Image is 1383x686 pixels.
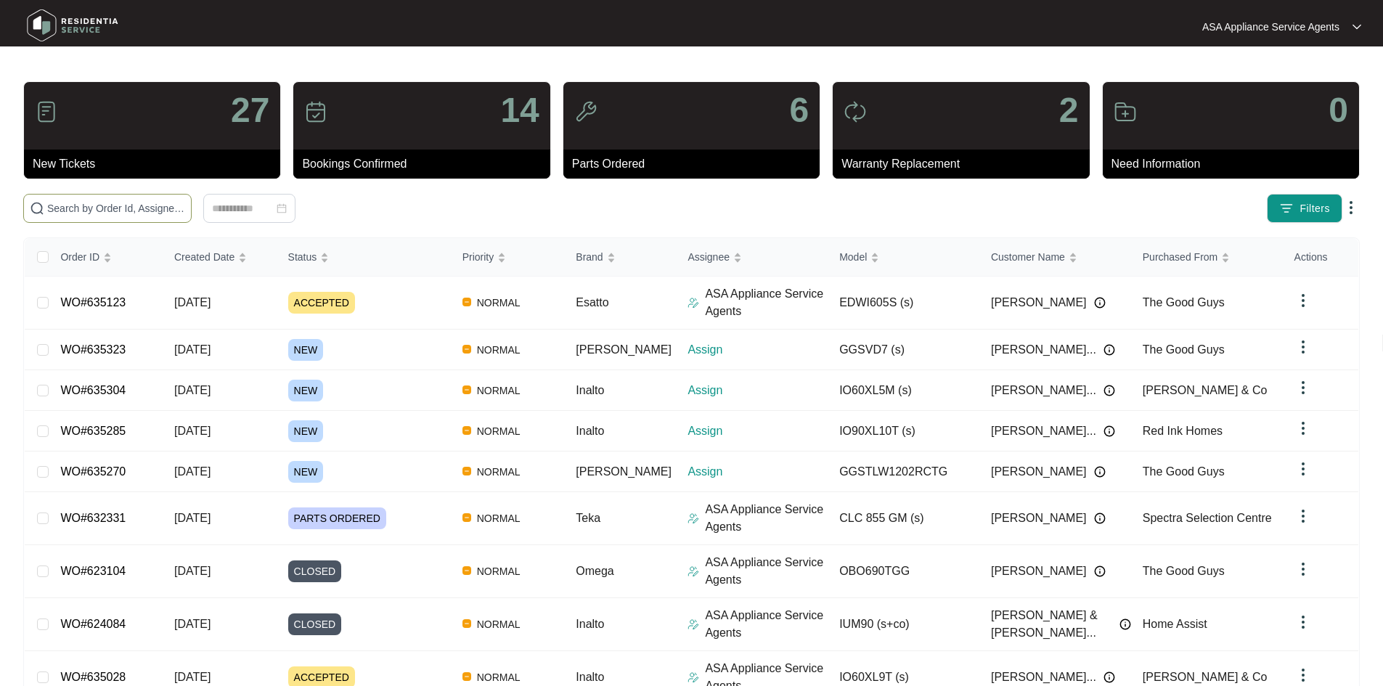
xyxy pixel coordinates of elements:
[1342,199,1360,216] img: dropdown arrow
[30,201,44,216] img: search-icon
[500,93,539,128] p: 14
[1353,23,1361,30] img: dropdown arrow
[572,155,820,173] p: Parts Ordered
[1114,100,1137,123] img: icon
[1103,385,1115,396] img: Info icon
[60,512,126,524] a: WO#632331
[1131,238,1283,277] th: Purchased From
[471,616,526,633] span: NORMAL
[288,613,342,635] span: CLOSED
[1143,512,1272,524] span: Spectra Selection Centre
[828,492,979,545] td: CLC 855 GM (s)
[1143,384,1268,396] span: [PERSON_NAME] & Co
[576,296,608,309] span: Esatto
[576,618,604,630] span: Inalto
[60,618,126,630] a: WO#624084
[1119,618,1131,630] img: Info icon
[991,249,1065,265] span: Customer Name
[1143,249,1217,265] span: Purchased From
[828,452,979,492] td: GGSTLW1202RCTG
[991,422,1096,440] span: [PERSON_NAME]...
[471,510,526,527] span: NORMAL
[828,370,979,411] td: IO60XL5M (s)
[49,238,163,277] th: Order ID
[705,285,828,320] p: ASA Appliance Service Agents
[688,671,699,683] img: Assigner Icon
[576,343,672,356] span: [PERSON_NAME]
[991,382,1096,399] span: [PERSON_NAME]...
[841,155,1089,173] p: Warranty Replacement
[462,566,471,575] img: Vercel Logo
[471,463,526,481] span: NORMAL
[991,607,1112,642] span: [PERSON_NAME] & [PERSON_NAME]...
[288,461,324,483] span: NEW
[462,513,471,522] img: Vercel Logo
[705,501,828,536] p: ASA Appliance Service Agents
[991,669,1096,686] span: [PERSON_NAME]...
[576,384,604,396] span: Inalto
[288,560,342,582] span: CLOSED
[1103,671,1115,683] img: Info icon
[288,249,317,265] span: Status
[1111,155,1359,173] p: Need Information
[60,343,126,356] a: WO#635323
[174,425,211,437] span: [DATE]
[1294,420,1312,437] img: dropdown arrow
[688,513,699,524] img: Assigner Icon
[991,294,1087,311] span: [PERSON_NAME]
[1202,20,1339,34] p: ASA Appliance Service Agents
[1294,613,1312,631] img: dropdown arrow
[705,554,828,589] p: ASA Appliance Service Agents
[277,238,451,277] th: Status
[60,296,126,309] a: WO#635123
[60,565,126,577] a: WO#623104
[576,671,604,683] span: Inalto
[1294,560,1312,578] img: dropdown arrow
[288,380,324,401] span: NEW
[60,249,99,265] span: Order ID
[462,385,471,394] img: Vercel Logo
[231,93,269,128] p: 27
[1294,379,1312,396] img: dropdown arrow
[688,463,828,481] p: Assign
[174,618,211,630] span: [DATE]
[1143,618,1207,630] span: Home Assist
[828,330,979,370] td: GGSVD7 (s)
[1294,507,1312,525] img: dropdown arrow
[471,294,526,311] span: NORMAL
[828,411,979,452] td: IO90XL10T (s)
[1094,466,1106,478] img: Info icon
[576,249,603,265] span: Brand
[574,100,597,123] img: icon
[471,382,526,399] span: NORMAL
[471,341,526,359] span: NORMAL
[471,563,526,580] span: NORMAL
[688,341,828,359] p: Assign
[1143,465,1225,478] span: The Good Guys
[828,598,979,651] td: IUM90 (s+co)
[576,565,613,577] span: Omega
[288,339,324,361] span: NEW
[462,345,471,354] img: Vercel Logo
[688,565,699,577] img: Assigner Icon
[1143,343,1225,356] span: The Good Guys
[1143,671,1268,683] span: [PERSON_NAME] & Co
[1294,666,1312,684] img: dropdown arrow
[288,292,355,314] span: ACCEPTED
[471,422,526,440] span: NORMAL
[462,426,471,435] img: Vercel Logo
[828,545,979,598] td: OBO690TGG
[576,512,600,524] span: Teka
[60,425,126,437] a: WO#635285
[288,420,324,442] span: NEW
[828,238,979,277] th: Model
[174,512,211,524] span: [DATE]
[1143,565,1225,577] span: The Good Guys
[1094,565,1106,577] img: Info icon
[462,249,494,265] span: Priority
[174,249,234,265] span: Created Date
[1267,194,1342,223] button: filter iconFilters
[304,100,327,123] img: icon
[1103,344,1115,356] img: Info icon
[576,425,604,437] span: Inalto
